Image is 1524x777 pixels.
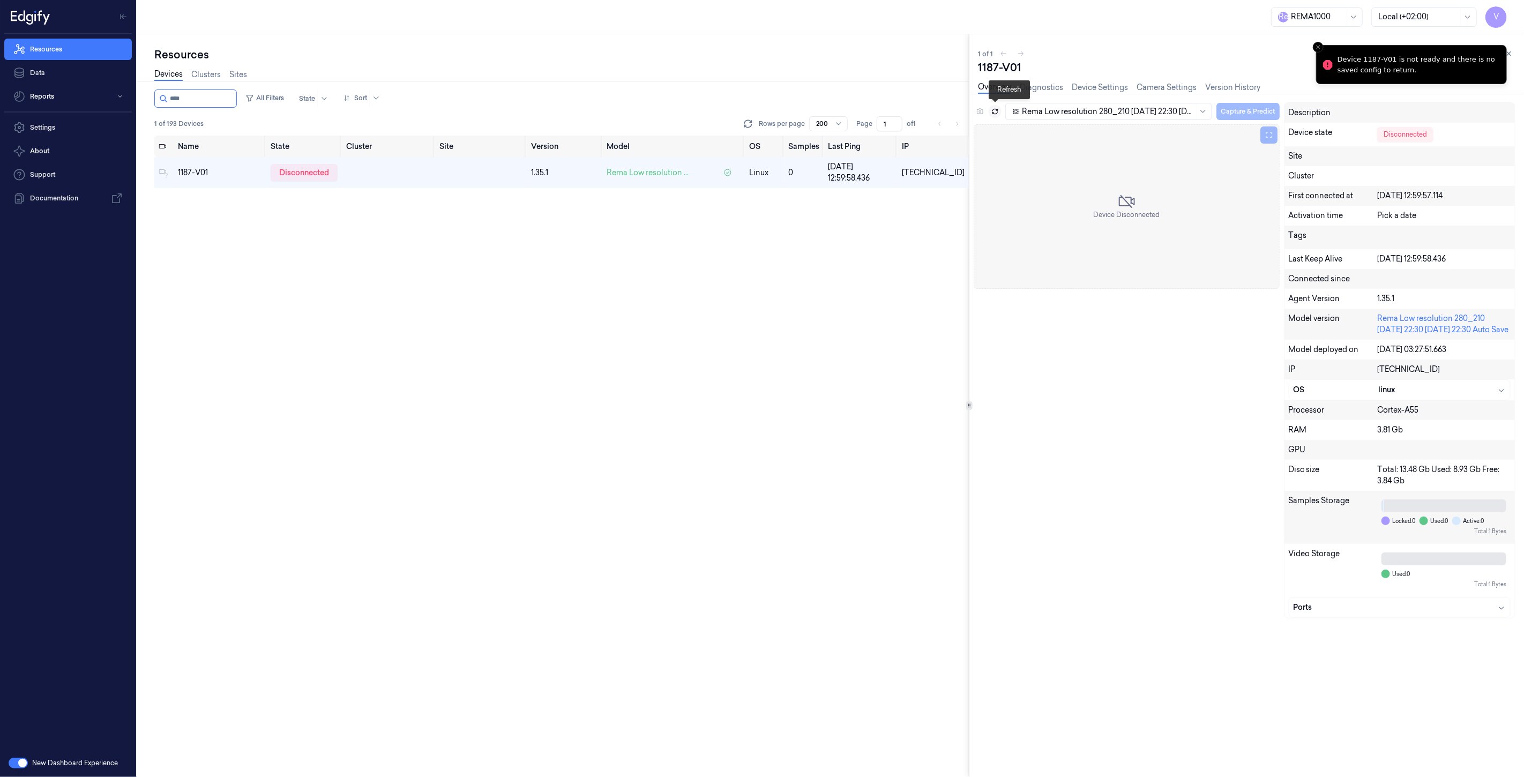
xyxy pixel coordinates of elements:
[1294,384,1379,395] div: OS
[266,136,342,157] th: State
[1289,548,1378,593] div: Video Storage
[1377,253,1511,265] div: [DATE] 12:59:58.436
[759,119,805,129] p: Rows per page
[1289,127,1378,142] div: Device state
[1289,380,1510,400] button: OSlinux
[531,167,599,178] div: 1.35.1
[1381,580,1506,588] div: Total: 1 Bytes
[154,119,204,129] span: 1 of 193 Devices
[4,117,132,138] a: Settings
[1289,210,1378,221] div: Activation time
[1485,6,1507,28] button: V
[174,136,266,157] th: Name
[603,136,745,157] th: Model
[1289,597,1510,617] button: Ports
[1377,293,1511,304] div: 1.35.1
[745,136,785,157] th: OS
[4,62,132,84] a: Data
[607,167,689,178] span: Rema Low resolution ...
[271,164,338,181] div: disconnected
[824,136,898,157] th: Last Ping
[978,81,1011,94] a: Overview
[1377,190,1511,201] div: [DATE] 12:59:57.114
[1289,344,1378,355] div: Model deployed on
[1289,495,1378,540] div: Samples Storage
[1338,54,1498,75] div: Device 1187-V01 is not ready and there is no saved config to return.
[1463,517,1484,525] span: Active: 0
[1377,313,1511,335] div: Rema Low resolution 280_210 [DATE] 22:30 [DATE] 22:30 Auto Save
[1093,210,1160,220] span: Device Disconnected
[229,69,247,80] a: Sites
[1377,464,1511,487] div: Total: 13.48 Gb Used: 8.93 Gb Free: 3.84 Gb
[342,136,435,157] th: Cluster
[1377,211,1416,220] span: Pick a date
[785,136,824,157] th: Samples
[154,69,183,81] a: Devices
[1289,273,1511,285] div: Connected since
[178,167,262,178] div: 1187-V01
[1392,570,1410,578] span: Used: 0
[828,161,894,184] div: [DATE] 12:59:58.436
[1430,517,1448,525] span: Used: 0
[978,49,993,58] span: 1 of 1
[1289,170,1511,182] div: Cluster
[1289,405,1378,416] div: Processor
[115,8,132,25] button: Toggle Navigation
[907,119,924,129] span: of 1
[191,69,221,80] a: Clusters
[1289,253,1378,265] div: Last Keep Alive
[1289,424,1378,436] div: RAM
[1289,151,1511,162] div: Site
[1377,344,1511,355] div: [DATE] 03:27:51.663
[4,39,132,60] a: Resources
[1205,82,1260,93] a: Version History
[1313,42,1324,53] button: Close toast
[435,136,527,157] th: Site
[1289,444,1511,455] div: GPU
[789,167,820,178] div: 0
[1289,293,1378,304] div: Agent Version
[1137,82,1197,93] a: Camera Settings
[4,140,132,162] button: About
[932,116,965,131] nav: pagination
[898,136,969,157] th: IP
[1278,12,1289,23] span: R e
[4,164,132,185] a: Support
[1377,127,1433,142] div: Disconnected
[1377,405,1511,416] div: Cortex-A55
[527,136,603,157] th: Version
[902,167,965,178] div: [TECHNICAL_ID]
[1289,190,1378,201] div: First connected at
[1289,364,1378,375] div: IP
[1072,82,1128,93] a: Device Settings
[1289,313,1378,335] div: Model version
[241,89,288,107] button: All Filters
[4,188,132,209] a: Documentation
[856,119,872,129] span: Page
[1378,384,1506,395] div: linux
[4,86,132,107] button: Reports
[1381,527,1506,535] div: Total: 1 Bytes
[154,47,969,62] div: Resources
[1377,364,1511,375] div: [TECHNICAL_ID]
[1392,517,1415,525] span: Locked: 0
[1294,602,1506,613] div: Ports
[1289,230,1378,245] div: Tags
[1020,82,1063,93] a: Diagnostics
[1377,424,1511,436] div: 3.81 Gb
[1289,107,1378,118] div: Description
[1289,464,1378,487] div: Disc size
[978,60,1515,75] div: 1187-V01
[749,167,780,178] p: linux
